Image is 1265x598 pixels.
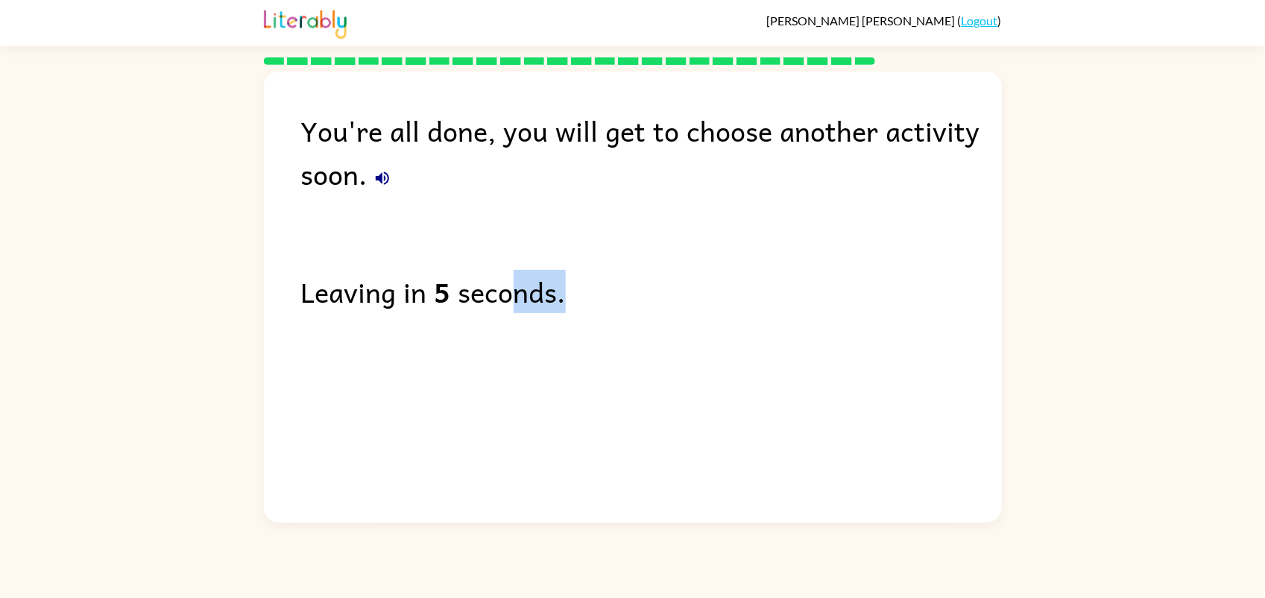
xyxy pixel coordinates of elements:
div: You're all done, you will get to choose another activity soon. [301,109,1002,195]
div: Leaving in seconds. [301,270,1002,313]
a: Logout [962,13,998,28]
div: ( ) [767,13,1002,28]
img: Literably [264,6,347,39]
b: 5 [435,270,451,313]
span: [PERSON_NAME] [PERSON_NAME] [767,13,958,28]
